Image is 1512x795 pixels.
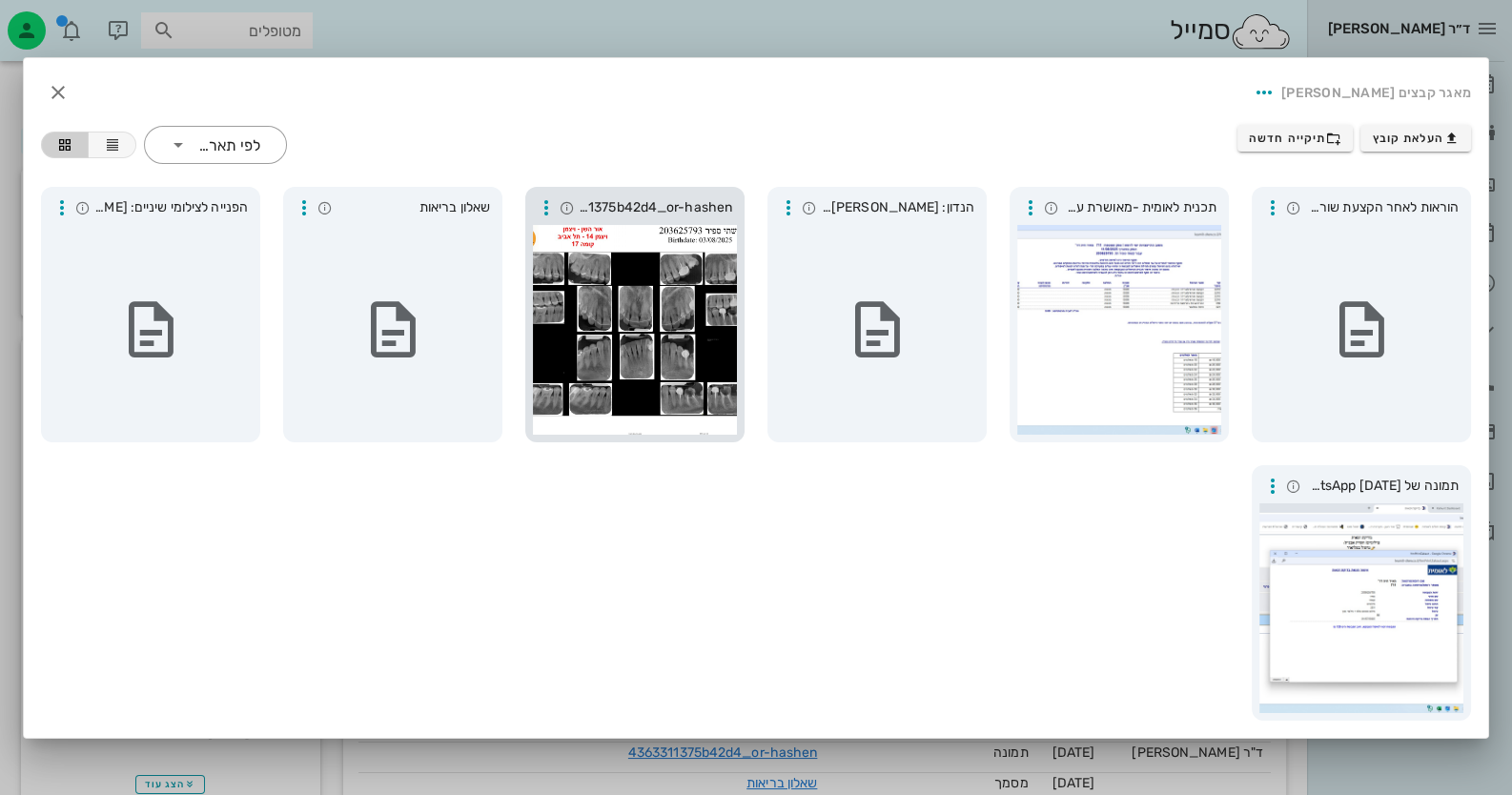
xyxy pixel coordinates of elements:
span: תמונה של WhatsApp [DATE] בשעה 14.58.14_0dbef0c9 [1306,476,1459,497]
div: לפי תאריך [196,137,260,154]
span: העלאת קובץ [1373,131,1460,146]
span: תיקייה חדשה [1249,131,1341,146]
span: שאלון בריאות [337,197,490,218]
span: תכנית לאומית -מאושרת על ידי המטופל בווטסאפ [1064,197,1216,218]
span: הפנייה לצילומי שיניים: [PERSON_NAME] - 203625793 [95,197,248,218]
span: הוראות לאחר הקצעת שורשים [1306,197,1459,218]
button: תיקייה חדשה [1237,125,1354,152]
button: העלאת קובץ [1360,125,1471,152]
div: לפי תאריך [144,126,287,164]
span: 4363311375b42d4_or-hashen [580,197,732,218]
span: הנדון: [PERSON_NAME] - ת.ז. 203625793 [822,197,974,218]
